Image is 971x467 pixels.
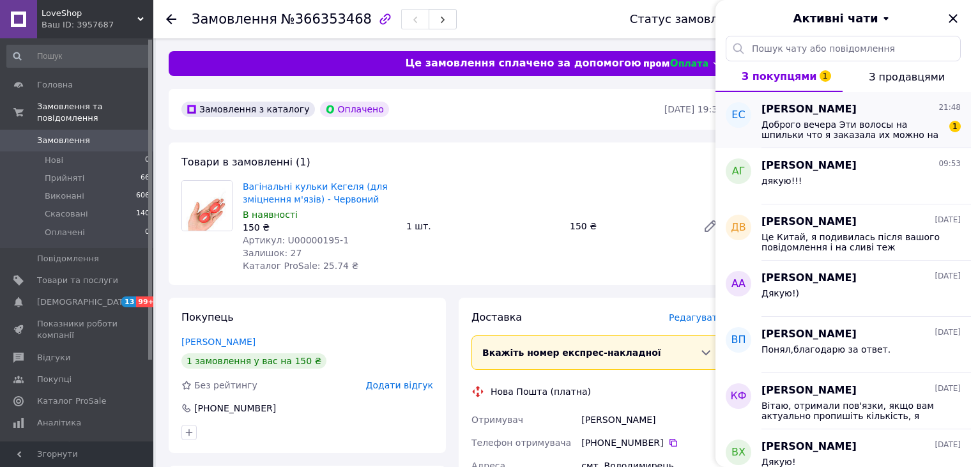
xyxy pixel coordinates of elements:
span: [DATE] [935,215,961,226]
span: Виконані [45,190,84,202]
button: ДВ[PERSON_NAME][DATE]Це Китай, я подивилась після вашого повідомлення і на сливі теж написано ман... [715,204,971,261]
span: Відгуки [37,352,70,364]
span: 606 [136,190,149,202]
button: З покупцями1 [715,61,843,92]
img: Вагінальні кульки Кегеля (для зміцнення м'язів) - Червоний [182,181,232,231]
span: Покупець [181,311,234,323]
span: З продавцями [869,71,945,83]
span: 09:53 [938,158,961,169]
div: [PERSON_NAME] [579,408,726,431]
span: [PERSON_NAME] [761,327,857,342]
input: Пошук чату або повідомлення [726,36,961,61]
button: ВП[PERSON_NAME][DATE]Понял,благодарю за ответ. [715,317,971,373]
span: 1 [820,70,831,82]
span: [PERSON_NAME] [761,215,857,229]
span: [DATE] [935,440,961,450]
span: Дякую!) [761,288,799,298]
time: [DATE] 19:32 [664,104,723,114]
span: Отримувач [471,415,523,425]
span: [DATE] [935,271,961,282]
button: АГ[PERSON_NAME]09:53дякую!!! [715,148,971,204]
span: [PERSON_NAME] [761,271,857,286]
span: [DEMOGRAPHIC_DATA] [37,296,132,308]
span: [PERSON_NAME] [761,102,857,117]
span: Додати відгук [366,380,433,390]
div: Статус замовлення [630,13,747,26]
span: Вітаю, отримали пов'язки, якщо вам актуально пропишіть кількість, я забронюю вам [761,401,943,421]
div: [PHONE_NUMBER] [193,402,277,415]
input: Пошук [6,45,151,68]
span: Замовлення та повідомлення [37,101,153,124]
button: ЕС[PERSON_NAME]21:48Доброго вечера Эти волосы на шпильки что я заказала их можно на кручивать и в... [715,92,971,148]
div: [PHONE_NUMBER] [581,436,723,449]
div: 1 шт. [401,217,565,235]
span: ВХ [731,445,745,460]
span: Аналітика [37,417,81,429]
span: №366353468 [281,11,372,27]
span: Дякую! [761,457,796,467]
a: [PERSON_NAME] [181,337,256,347]
span: Оплачені [45,227,85,238]
span: Це замовлення сплачено за допомогою [405,56,641,71]
span: Доставка [471,311,522,323]
span: Показники роботи компанії [37,318,118,341]
span: [PERSON_NAME] [761,158,857,173]
span: Повідомлення [37,253,99,264]
span: 21:48 [938,102,961,113]
span: Товари в замовленні (1) [181,156,310,168]
span: АГ [732,164,745,179]
span: 1 [949,121,961,132]
span: 0 [145,155,149,166]
span: Артикул: U00000195-1 [243,235,349,245]
span: [PERSON_NAME] [761,440,857,454]
span: 66 [141,172,149,184]
span: 0 [145,227,149,238]
span: 13 [121,296,136,307]
div: Повернутися назад [166,13,176,26]
div: 150 ₴ [243,221,396,234]
span: [DATE] [935,327,961,338]
span: ВП [731,333,745,348]
span: ЕС [731,108,745,123]
span: LoveShop [42,8,137,19]
button: З продавцями [843,61,971,92]
span: Товари та послуги [37,275,118,286]
span: [DATE] [935,383,961,394]
span: Залишок: 27 [243,248,302,258]
a: Редагувати [698,213,723,239]
span: Прийняті [45,172,84,184]
span: Вкажіть номер експрес-накладної [482,348,661,358]
span: Каталог ProSale: 25.74 ₴ [243,261,358,271]
span: Головна [37,79,73,91]
span: Без рейтингу [194,380,257,390]
span: З покупцями [742,70,817,82]
button: Закрити [945,11,961,26]
div: Замовлення з каталогу [181,102,315,117]
a: Вагінальні кульки Кегеля (для зміцнення м'язів) - Червоний [243,181,388,204]
span: ДВ [731,220,745,235]
span: Скасовані [45,208,88,220]
span: Це Китай, я подивилась після вашого повідомлення і на сливі теж написано манго) але там запах сли... [761,232,943,252]
button: КФ[PERSON_NAME][DATE]Вітаю, отримали пов'язки, якщо вам актуально пропишіть кількість, я забронюю... [715,373,971,429]
div: Нова Пошта (платна) [487,385,594,398]
span: 140 [136,208,149,220]
span: АА [731,277,745,291]
button: АА[PERSON_NAME][DATE]Дякую!) [715,261,971,317]
span: В наявності [243,210,298,220]
span: Редагувати [669,312,723,323]
span: Замовлення [37,135,90,146]
span: Активні чати [793,10,878,27]
span: дякую!!! [761,176,802,186]
div: 1 замовлення у вас на 150 ₴ [181,353,326,369]
span: Доброго вечера Эти волосы на шпильки что я заказала их можно на кручивать и выравнивание делать? [761,119,943,140]
span: Нові [45,155,63,166]
span: Понял,благодарю за ответ. [761,344,891,355]
span: Управління сайтом [37,439,118,462]
span: КФ [730,389,746,404]
span: Покупці [37,374,72,385]
span: Каталог ProSale [37,395,106,407]
span: Телефон отримувача [471,438,571,448]
div: 150 ₴ [565,217,692,235]
span: 99+ [136,296,157,307]
span: Замовлення [192,11,277,27]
